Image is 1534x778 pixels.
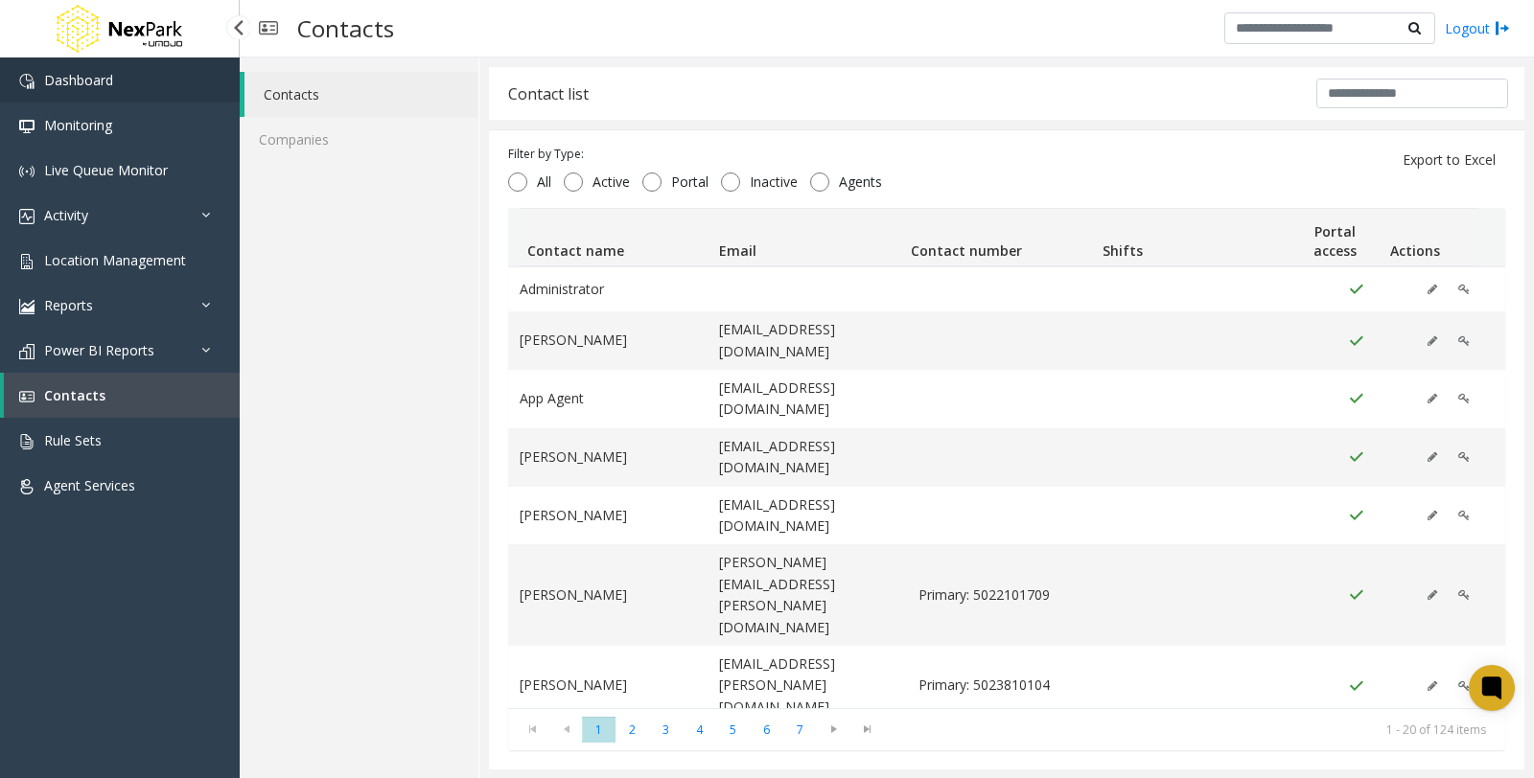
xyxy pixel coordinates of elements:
span: Location Management [44,251,186,269]
td: App Agent [508,370,708,428]
span: Page 7 [783,717,817,743]
a: Contacts [4,373,240,418]
span: Go to the next page [817,717,850,744]
span: Primary: 5022101709 [918,584,1095,606]
button: Edit Portal Access (disabled) [1448,443,1480,471]
img: 'icon' [19,119,35,134]
button: Edit Portal Access (disabled) [1448,581,1480,609]
button: Edit Portal Access (disabled) [1448,384,1480,413]
td: [EMAIL_ADDRESS][DOMAIN_NAME] [708,487,907,545]
button: Edit Portal Access (disabled) [1448,275,1480,304]
img: 'icon' [19,209,35,224]
span: Reports [44,296,93,314]
span: Go to the next page [821,721,847,737]
img: 'icon' [19,299,35,314]
img: Portal Access Active [1348,678,1364,694]
td: Administrator [508,267,708,311]
span: Dashboard [44,71,113,89]
th: Actions [1383,209,1478,266]
input: Inactive [721,172,740,192]
span: Agents [829,172,892,192]
img: Portal Access Active [1348,449,1364,465]
td: [PERSON_NAME][EMAIL_ADDRESS][PERSON_NAME][DOMAIN_NAME] [708,544,907,646]
span: Portal [662,172,718,192]
td: [PERSON_NAME] [508,646,708,725]
button: Edit Portal Access (disabled) [1448,501,1480,530]
td: [EMAIL_ADDRESS][DOMAIN_NAME] [708,370,907,428]
span: Monitoring [44,116,112,134]
span: Primary: 5023810104 [918,675,1095,696]
span: All [527,172,561,192]
input: Agents [810,172,829,192]
h3: Contacts [288,5,404,52]
a: Companies [240,117,478,162]
td: [PERSON_NAME] [508,487,708,545]
span: Page 6 [750,717,783,743]
img: 'icon' [19,74,35,89]
div: Contact list [508,81,589,106]
td: [EMAIL_ADDRESS][PERSON_NAME][DOMAIN_NAME] [708,646,907,725]
span: Page 5 [716,717,750,743]
img: 'icon' [19,389,35,404]
img: 'icon' [19,344,35,359]
th: Shifts [1095,209,1287,266]
span: Agent Services [44,476,135,494]
img: 'icon' [19,479,35,494]
span: Power BI Reports [44,341,154,359]
input: All [508,172,527,192]
img: Portal Access Active [1348,282,1364,297]
td: [PERSON_NAME] [508,311,708,370]
div: Filter by Type: [508,146,892,163]
span: Live Queue Monitor [44,161,168,179]
button: Edit (disabled) [1417,384,1448,413]
td: [EMAIL_ADDRESS][DOMAIN_NAME] [708,311,907,370]
th: Portal access [1287,209,1383,266]
a: Contacts [244,72,478,117]
span: Contacts [44,386,105,404]
th: Email [711,209,903,266]
img: 'icon' [19,164,35,179]
img: logout [1495,18,1510,38]
td: [PERSON_NAME] [508,544,708,646]
img: Portal Access Active [1348,391,1364,406]
button: Edit (disabled) [1417,672,1448,700]
input: Portal [642,172,662,192]
img: Portal Access Active [1348,508,1364,523]
button: Edit (disabled) [1417,443,1448,471]
td: [PERSON_NAME] [508,428,708,487]
button: Edit (disabled) [1417,327,1448,355]
span: Active [583,172,639,192]
span: Inactive [740,172,807,192]
img: Portal Access Active [1348,587,1364,603]
button: Edit (disabled) [1417,581,1448,609]
span: Page 3 [649,717,683,743]
a: Logout [1445,18,1510,38]
span: Page 2 [616,717,649,743]
div: Data table [508,208,1505,708]
span: Go to the last page [854,721,880,737]
span: Rule Sets [44,431,102,449]
th: Contact name [520,209,711,266]
button: Export to Excel [1391,145,1507,175]
img: pageIcon [259,5,278,52]
button: Edit Portal Access (disabled) [1448,672,1480,700]
input: Active [564,172,583,192]
kendo-pager-info: 1 - 20 of 124 items [895,721,1486,738]
td: [EMAIL_ADDRESS][DOMAIN_NAME] [708,428,907,487]
button: Edit (disabled) [1417,275,1448,304]
button: Edit Portal Access (disabled) [1448,327,1480,355]
img: Portal Access Active [1348,333,1364,349]
span: Activity [44,206,88,224]
th: Contact number [903,209,1095,266]
button: Edit (disabled) [1417,501,1448,530]
img: 'icon' [19,254,35,269]
span: Go to the last page [850,717,884,744]
img: 'icon' [19,434,35,449]
span: Page 4 [683,717,716,743]
span: Page 1 [582,717,616,743]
